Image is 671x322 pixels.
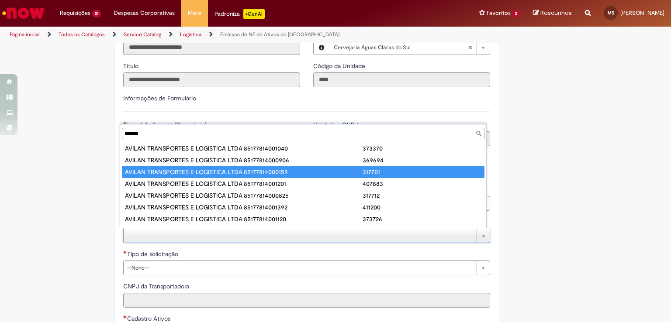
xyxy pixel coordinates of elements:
div: 407883 [363,179,481,188]
div: 85177814001201 [244,179,363,188]
div: 85177814001120 [244,215,363,223]
div: AVILAN TRANSPORTES E LOGISTICA LTDA [125,215,244,223]
div: 85177814001392 [244,203,363,212]
ul: Transportadora [120,141,486,228]
div: AVILAN TRANSPORTES E LOGISTICA LTDA [125,179,244,188]
div: 85177814001554 [244,226,363,235]
div: AVILAN TRANSPORTES E LOGISTICA LTDA [125,203,244,212]
div: AVILAN TRANSPORTES E LOGISTICA LTDA [125,168,244,176]
div: 373370 [363,144,481,153]
div: AVILAN TRANSPORTES E LOGISTICA LTDA [125,226,244,235]
div: 317712 [363,191,481,200]
div: 85177814000159 [244,168,363,176]
div: 373726 [363,215,481,223]
div: 411200 [363,203,481,212]
div: 85177814000906 [244,156,363,164]
div: AVILAN TRANSPORTES E LOGISTICA LTDA [125,144,244,153]
div: AVILAN TRANSPORTES E LOGISTICA LTDA [125,191,244,200]
div: 369694 [363,156,481,164]
div: 85177814000825 [244,191,363,200]
div: AVILAN TRANSPORTES E LOGISTICA LTDA [125,156,244,164]
div: 449763 [363,226,481,235]
div: 85177814001040 [244,144,363,153]
div: 317701 [363,168,481,176]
